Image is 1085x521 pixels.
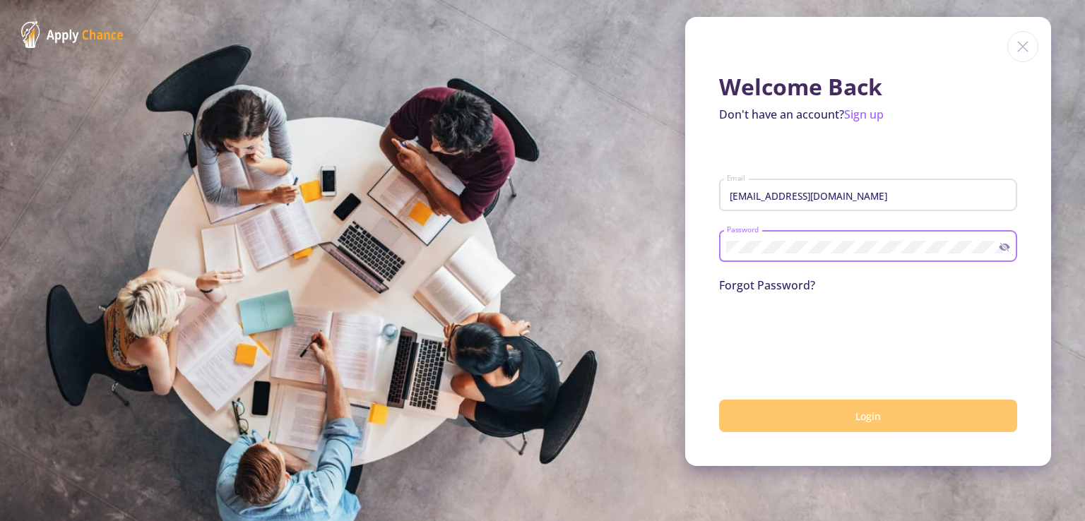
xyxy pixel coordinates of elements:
[719,311,934,366] iframe: reCAPTCHA
[1007,31,1038,62] img: close icon
[855,409,881,423] span: Login
[719,73,1017,100] h1: Welcome Back
[844,107,884,122] a: Sign up
[719,400,1017,433] button: Login
[21,21,124,48] img: ApplyChance Logo
[719,106,1017,123] p: Don't have an account?
[719,277,815,293] a: Forgot Password?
